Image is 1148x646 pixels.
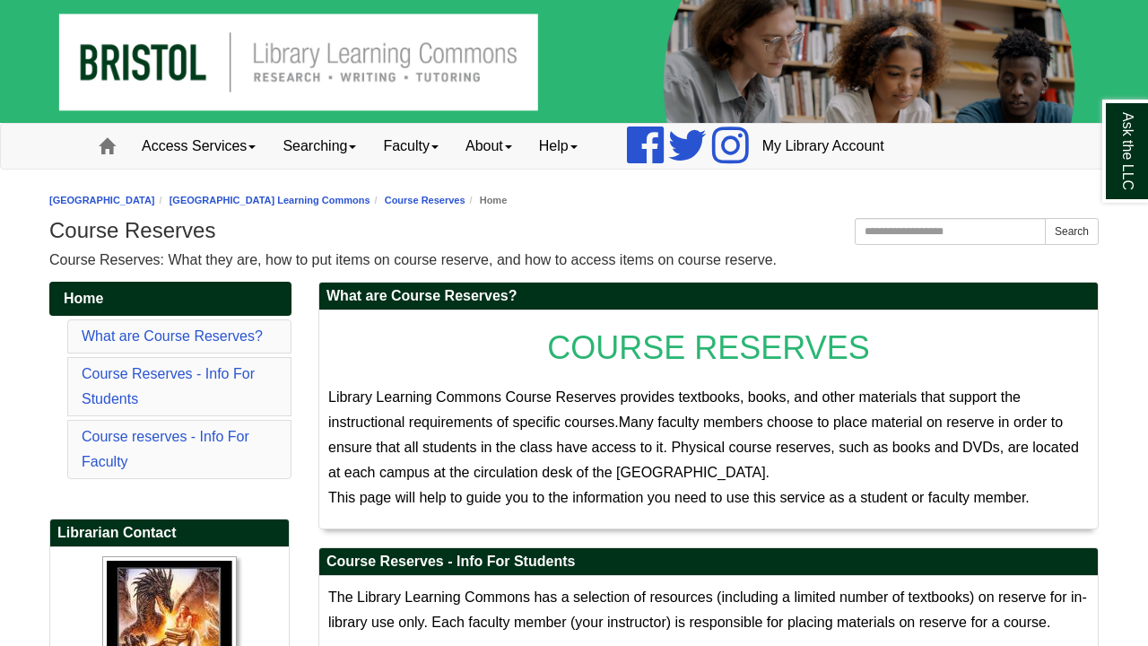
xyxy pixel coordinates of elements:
a: Course Reserves - Info For Students [82,366,255,406]
button: Search [1045,218,1099,245]
h2: What are Course Reserves? [319,283,1098,310]
span: Library Learning Commons Course Reserves provides textbooks, books, and other materials that supp... [328,389,1021,430]
a: Course reserves - Info For Faculty [82,429,249,469]
a: Course Reserves [385,195,465,205]
a: Home [49,282,291,316]
span: Many faculty members choose to place material on reserve in order to ensure that all students in ... [328,415,1079,480]
li: Home [465,192,508,209]
span: Course Reserves: What they are, how to put items on course reserve, and how to access items on co... [49,252,777,267]
a: Help [526,124,591,169]
span: The Library Learning Commons has a selection of resources (including a limited number of textbook... [328,589,1087,630]
h1: Course Reserves [49,218,1099,243]
a: What are Course Reserves? [82,328,263,344]
a: Searching [269,124,370,169]
a: About [452,124,526,169]
span: Home [64,291,103,306]
h2: Course Reserves - Info For Students [319,548,1098,576]
a: My Library Account [749,124,898,169]
nav: breadcrumb [49,192,1099,209]
a: [GEOGRAPHIC_DATA] Learning Commons [170,195,370,205]
a: Access Services [128,124,269,169]
a: [GEOGRAPHIC_DATA] [49,195,155,205]
span: COURSE RESERVES [547,329,869,366]
h2: Librarian Contact [50,519,289,547]
a: Faculty [370,124,452,169]
span: This page will help to guide you to the information you need to use this service as a student or ... [328,490,1030,505]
